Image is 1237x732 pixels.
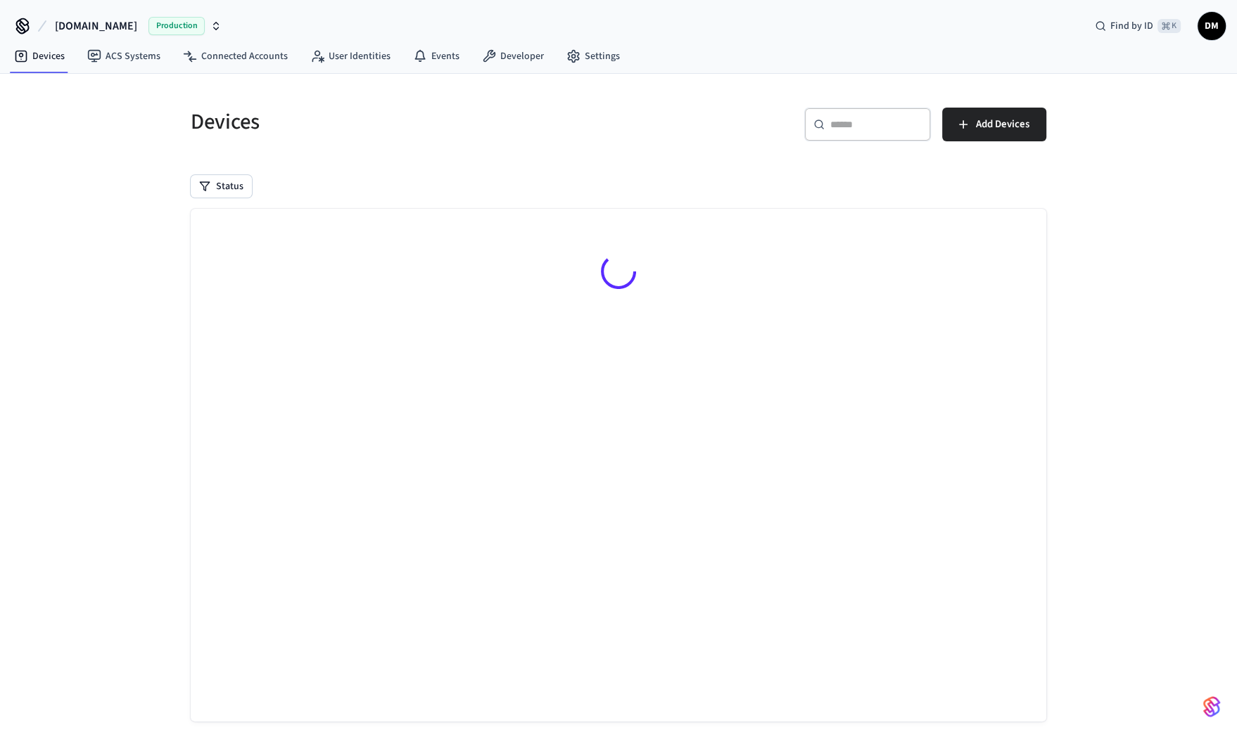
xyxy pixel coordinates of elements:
[942,108,1046,141] button: Add Devices
[76,44,172,69] a: ACS Systems
[1198,12,1226,40] button: DM
[1084,13,1192,39] div: Find by ID⌘ K
[1203,695,1220,718] img: SeamLogoGradient.69752ec5.svg
[976,115,1029,134] span: Add Devices
[1199,13,1224,39] span: DM
[172,44,299,69] a: Connected Accounts
[191,175,252,198] button: Status
[191,108,610,136] h5: Devices
[55,18,137,34] span: [DOMAIN_NAME]
[3,44,76,69] a: Devices
[299,44,402,69] a: User Identities
[402,44,471,69] a: Events
[148,17,205,35] span: Production
[555,44,631,69] a: Settings
[471,44,555,69] a: Developer
[1157,19,1181,33] span: ⌘ K
[1110,19,1153,33] span: Find by ID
